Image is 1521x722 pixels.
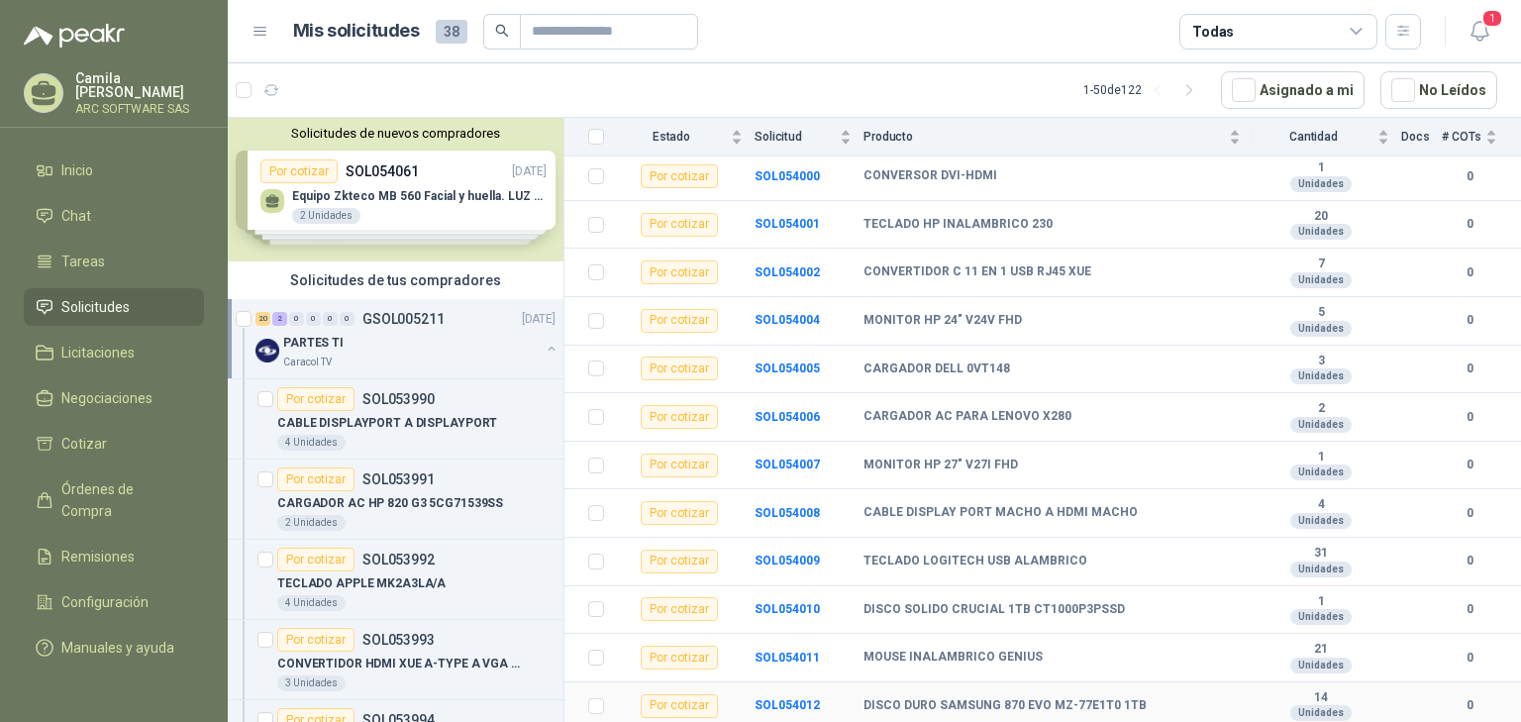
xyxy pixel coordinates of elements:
div: Solicitudes de tus compradores [228,261,563,299]
p: TECLADO APPLE MK2A3LA/A [277,574,446,593]
a: SOL054005 [755,361,820,375]
b: CABLE DISPLAY PORT MACHO A HDMI MACHO [863,505,1138,521]
a: Licitaciones [24,334,204,371]
b: SOL054007 [755,458,820,471]
div: Por cotizar [641,646,718,670]
a: SOL054009 [755,554,820,567]
b: 0 [1442,456,1497,474]
span: Configuración [61,591,149,613]
b: 0 [1442,167,1497,186]
b: 14 [1253,690,1389,706]
b: 0 [1442,215,1497,234]
div: Unidades [1290,658,1352,673]
a: SOL054004 [755,313,820,327]
div: 0 [323,312,338,326]
b: SOL054000 [755,169,820,183]
th: Solicitud [755,118,863,156]
div: Unidades [1290,224,1352,240]
div: Por cotizar [641,597,718,621]
div: Por cotizar [641,357,718,380]
span: 1 [1481,9,1503,28]
div: Por cotizar [277,467,355,491]
a: Por cotizarSOL053990CABLE DISPLAYPORT A DISPLAYPORT4 Unidades [228,379,563,460]
p: SOL053990 [362,392,435,406]
b: 1 [1253,160,1389,176]
b: 0 [1442,696,1497,715]
p: PARTES TI [283,334,344,353]
div: Por cotizar [641,501,718,525]
a: Por cotizarSOL053992TECLADO APPLE MK2A3LA/A4 Unidades [228,540,563,620]
div: Por cotizar [641,694,718,718]
a: SOL054010 [755,602,820,616]
div: 0 [340,312,355,326]
a: Chat [24,197,204,235]
div: 0 [289,312,304,326]
a: Solicitudes [24,288,204,326]
b: 1 [1253,594,1389,610]
span: Solicitudes [61,296,130,318]
div: Por cotizar [641,260,718,284]
div: Por cotizar [277,548,355,571]
img: Company Logo [255,339,279,362]
div: Unidades [1290,272,1352,288]
b: 21 [1253,642,1389,658]
span: Negociaciones [61,387,152,409]
div: Por cotizar [277,628,355,652]
div: Por cotizar [277,387,355,411]
h1: Mis solicitudes [293,17,420,46]
b: 7 [1253,257,1389,272]
p: CABLE DISPLAYPORT A DISPLAYPORT [277,414,497,433]
b: 31 [1253,546,1389,562]
button: No Leídos [1380,71,1497,109]
p: Camila [PERSON_NAME] [75,71,204,99]
div: Unidades [1290,176,1352,192]
p: ARC SOFTWARE SAS [75,103,204,115]
th: Estado [616,118,755,156]
b: 0 [1442,311,1497,330]
b: TECLADO HP INALAMBRICO 230 [863,217,1053,233]
span: Cotizar [61,433,107,455]
div: Por cotizar [641,164,718,188]
a: SOL054008 [755,506,820,520]
a: SOL054011 [755,651,820,665]
b: 3 [1253,354,1389,369]
b: 20 [1253,209,1389,225]
b: 0 [1442,504,1497,523]
b: 0 [1442,408,1497,427]
span: # COTs [1442,130,1481,144]
div: Unidades [1290,562,1352,577]
div: 4 Unidades [277,595,346,611]
div: Unidades [1290,464,1352,480]
span: Estado [616,130,727,144]
b: DISCO SOLIDO CRUCIAL 1TB CT1000P3PSSD [863,602,1125,618]
span: Licitaciones [61,342,135,363]
div: Unidades [1290,513,1352,529]
b: 1 [1253,450,1389,465]
div: Unidades [1290,609,1352,625]
b: MONITOR HP 24" V24V FHD [863,313,1022,329]
a: Tareas [24,243,204,280]
b: 0 [1442,360,1497,378]
div: Solicitudes de nuevos compradoresPor cotizarSOL054061[DATE] Equipo Zkteco MB 560 Facial y huella.... [228,118,563,261]
b: CARGADOR AC PARA LENOVO X280 [863,409,1071,425]
b: DISCO DURO SAMSUNG 870 EVO MZ-77E1T0 1TB [863,698,1147,714]
b: SOL054012 [755,698,820,712]
b: CONVERSOR DVI-HDMI [863,168,997,184]
span: Manuales y ayuda [61,637,174,659]
a: SOL054001 [755,217,820,231]
b: 4 [1253,497,1389,513]
b: CONVERTIDOR C 11 EN 1 USB RJ45 XUE [863,264,1091,280]
div: 0 [306,312,321,326]
p: SOL053991 [362,472,435,486]
div: Por cotizar [641,213,718,237]
span: Remisiones [61,546,135,567]
b: 5 [1253,305,1389,321]
span: search [495,24,509,38]
div: 1 - 50 de 122 [1083,74,1205,106]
